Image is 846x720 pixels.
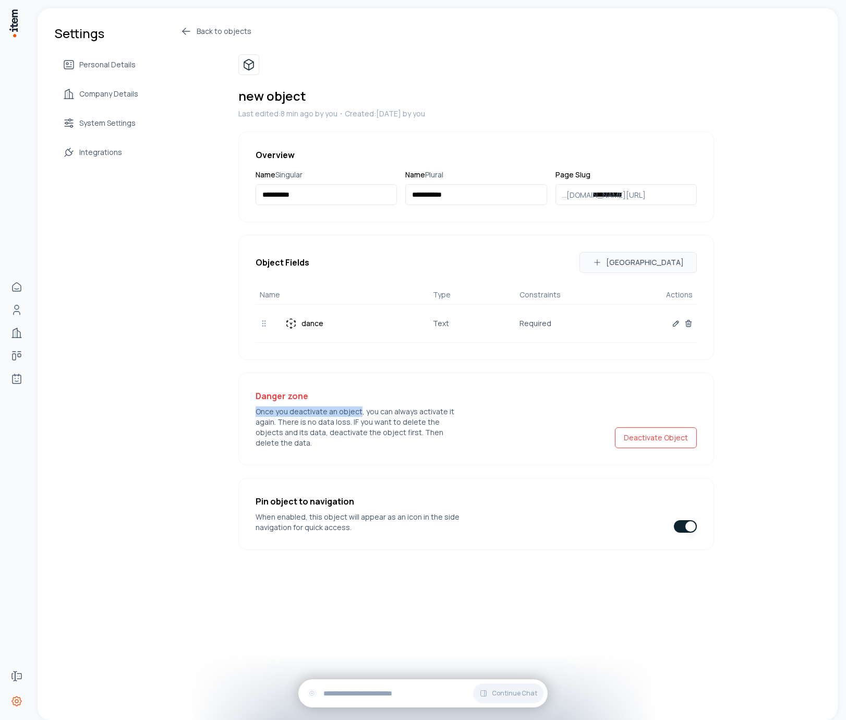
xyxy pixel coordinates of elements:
a: Settings [6,691,27,712]
p: Page Slug [555,170,697,180]
p: Type [433,290,519,300]
p: Required [519,318,606,329]
a: Home [6,277,27,297]
p: Text [433,318,519,329]
img: Item Brain Logo [8,8,19,38]
a: Personal Details [54,54,147,75]
button: [GEOGRAPHIC_DATA] [579,252,697,273]
button: Continue Chat [473,683,543,703]
a: Deals [6,345,27,366]
h4: Overview [256,149,697,161]
p: dance [301,318,323,329]
a: Companies [6,322,27,343]
a: Company Details [54,83,147,104]
p: Name [256,170,397,180]
p: Actions [606,290,693,300]
h4: Object Fields [256,256,309,269]
h4: Pin object to navigation [256,495,464,508]
a: Forms [6,666,27,687]
p: Last edited: 8 min ago by you ・Created: [DATE] by you [238,109,714,119]
p: When enabled, this object will appear as an icon in the side navigation for quick access. [256,512,464,533]
h1: Settings [54,25,147,42]
h1: new object [238,88,714,104]
span: Plural [425,170,443,179]
a: People [6,299,27,320]
a: Integrations [54,142,147,163]
span: Continue Chat [492,689,537,698]
div: Continue Chat [298,679,548,707]
p: Constraints [519,290,606,300]
p: Once you deactivate an object, you can always activate it again. There is no data loss. IF you wa... [256,406,464,448]
a: System Settings [54,113,147,134]
button: Deactivate Object [615,427,697,448]
p: Name [405,170,547,180]
span: Integrations [79,147,122,158]
a: Back to objects [180,25,714,38]
span: Singular [275,170,303,179]
span: System Settings [79,118,136,128]
span: Personal Details [79,59,136,70]
span: Company Details [79,89,138,99]
p: Name [260,290,433,300]
a: Agents [6,368,27,389]
h4: Danger zone [256,390,464,402]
